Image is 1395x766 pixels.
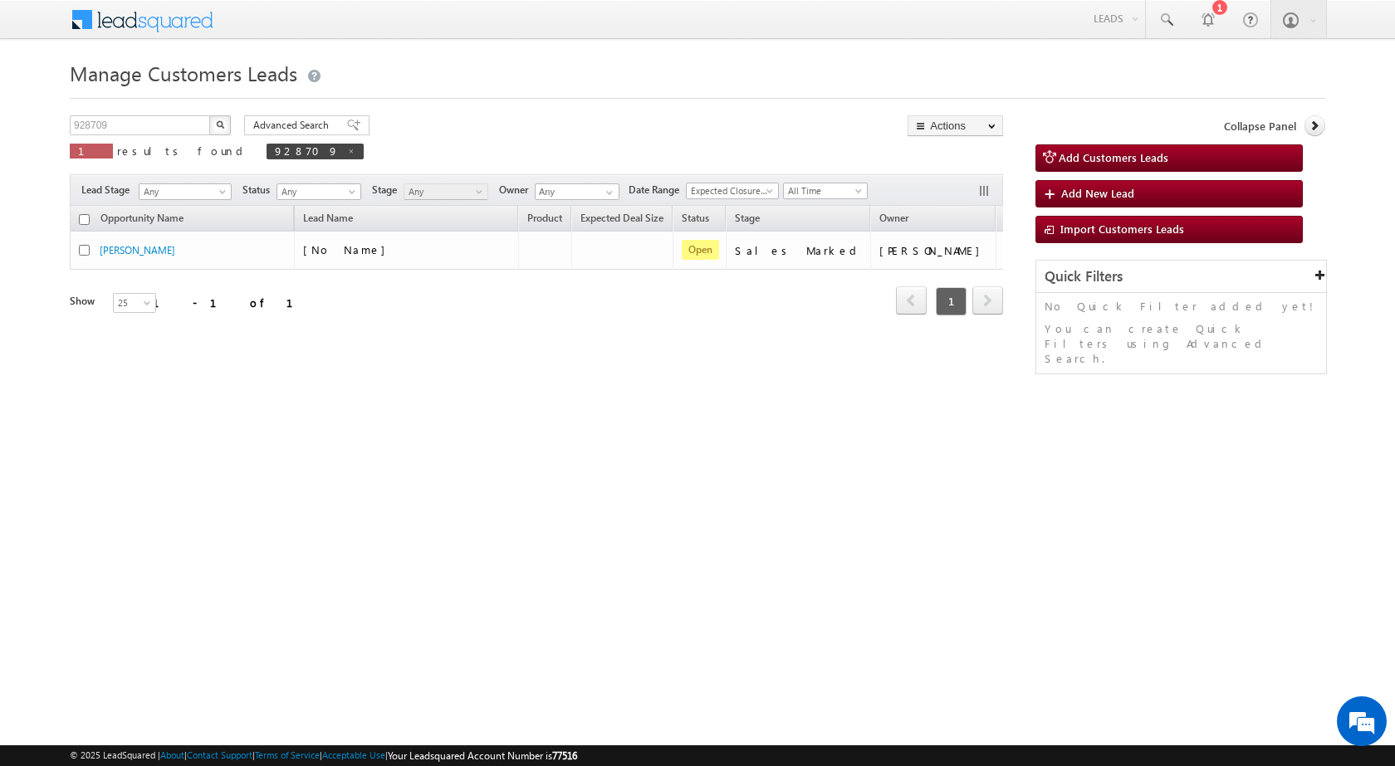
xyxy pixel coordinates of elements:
[1060,222,1184,236] span: Import Customers Leads
[295,209,361,231] span: Lead Name
[784,183,863,198] span: All Time
[1045,299,1318,314] p: No Quick Filter added yet!
[404,184,483,199] span: Any
[100,212,184,224] span: Opportunity Name
[153,293,313,312] div: 1 - 1 of 1
[972,286,1003,315] span: next
[1224,119,1296,134] span: Collapse Panel
[139,184,226,199] span: Any
[70,60,297,86] span: Manage Customers Leads
[908,115,1003,136] button: Actions
[117,144,249,158] span: results found
[187,749,252,760] a: Contact Support
[996,208,1046,230] span: Actions
[580,212,663,224] span: Expected Deal Size
[81,183,136,198] span: Lead Stage
[303,242,394,256] span: [No Name]
[114,295,158,310] span: 25
[597,184,618,201] a: Show All Items
[572,209,672,231] a: Expected Deal Size
[100,244,175,256] a: [PERSON_NAME]
[139,183,232,200] a: Any
[686,183,779,199] a: Expected Closure Date
[735,212,760,224] span: Stage
[735,243,863,258] div: Sales Marked
[277,184,356,199] span: Any
[879,212,908,224] span: Owner
[388,749,577,762] span: Your Leadsquared Account Number is
[404,183,488,200] a: Any
[1045,321,1318,366] p: You can create Quick Filters using Advanced Search.
[629,183,686,198] span: Date Range
[527,212,562,224] span: Product
[277,183,361,200] a: Any
[896,288,927,315] a: prev
[535,183,619,200] input: Type to Search
[372,183,404,198] span: Stage
[783,183,868,199] a: All Time
[1061,186,1134,200] span: Add New Lead
[879,243,988,258] div: [PERSON_NAME]
[92,209,192,231] a: Opportunity Name
[70,748,577,764] span: © 2025 LeadSquared | | | | |
[552,749,577,762] span: 77516
[160,749,184,760] a: About
[936,287,967,315] span: 1
[727,209,768,231] a: Stage
[255,749,320,760] a: Terms of Service
[682,240,719,260] span: Open
[972,288,1003,315] a: next
[896,286,927,315] span: prev
[322,749,385,760] a: Acceptable Use
[113,293,156,313] a: 25
[1059,150,1168,164] span: Add Customers Leads
[499,183,535,198] span: Owner
[275,144,339,158] span: 928709
[242,183,277,198] span: Status
[1036,261,1326,293] div: Quick Filters
[216,120,224,129] img: Search
[673,209,717,231] a: Status
[70,294,100,309] div: Show
[79,214,90,225] input: Check all records
[687,183,773,198] span: Expected Closure Date
[253,118,334,133] span: Advanced Search
[78,144,105,158] span: 1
